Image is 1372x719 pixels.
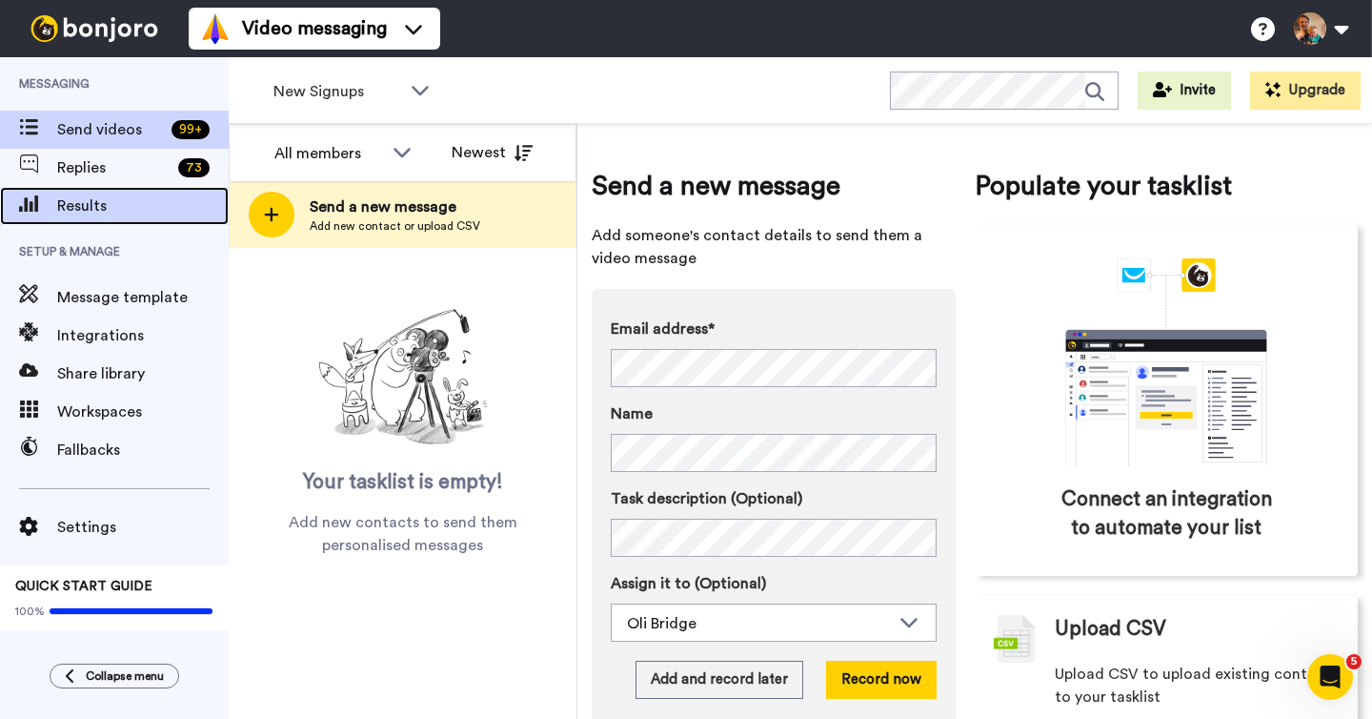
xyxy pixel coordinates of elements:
[57,156,171,179] span: Replies
[636,661,803,699] button: Add and record later
[57,324,229,347] span: Integrations
[15,604,45,619] span: 100%
[303,468,503,497] span: Your tasklist is empty!
[86,668,164,684] span: Collapse menu
[1023,258,1309,466] div: animation
[15,580,152,593] span: QUICK START GUIDE
[975,167,1358,205] span: Populate your tasklist
[437,134,547,172] button: Newest
[57,118,164,141] span: Send videos
[57,286,229,309] span: Message template
[200,13,231,44] img: vm-color.svg
[611,572,937,595] label: Assign it to (Optional)
[178,158,210,177] div: 73
[994,615,1036,663] img: csv-grey.png
[826,661,937,699] button: Record now
[50,664,179,688] button: Collapse menu
[308,301,498,454] img: ready-set-action.png
[1346,654,1362,669] span: 5
[1056,485,1277,543] span: Connect an integration to automate your list
[1055,663,1339,709] span: Upload CSV to upload existing contacts to your tasklist
[611,487,937,510] label: Task description (Optional)
[1055,615,1166,644] span: Upload CSV
[57,401,229,423] span: Workspaces
[592,224,956,270] span: Add someone's contact details to send them a video message
[274,142,383,165] div: All members
[57,516,229,539] span: Settings
[171,120,210,139] div: 99 +
[611,318,937,340] label: Email address*
[242,15,387,42] span: Video messaging
[592,167,956,205] span: Send a new message
[611,402,653,425] span: Name
[1307,654,1353,700] iframe: Intercom live chat
[57,439,229,462] span: Fallbacks
[57,195,229,217] span: Results
[627,612,890,635] div: Oli Bridge
[57,362,229,385] span: Share library
[1250,72,1361,110] button: Upgrade
[1138,72,1231,110] button: Invite
[310,195,480,218] span: Send a new message
[310,218,480,234] span: Add new contact or upload CSV
[23,15,166,42] img: bj-logo-header-white.svg
[257,511,548,557] span: Add new contacts to send them personalised messages
[273,80,401,103] span: New Signups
